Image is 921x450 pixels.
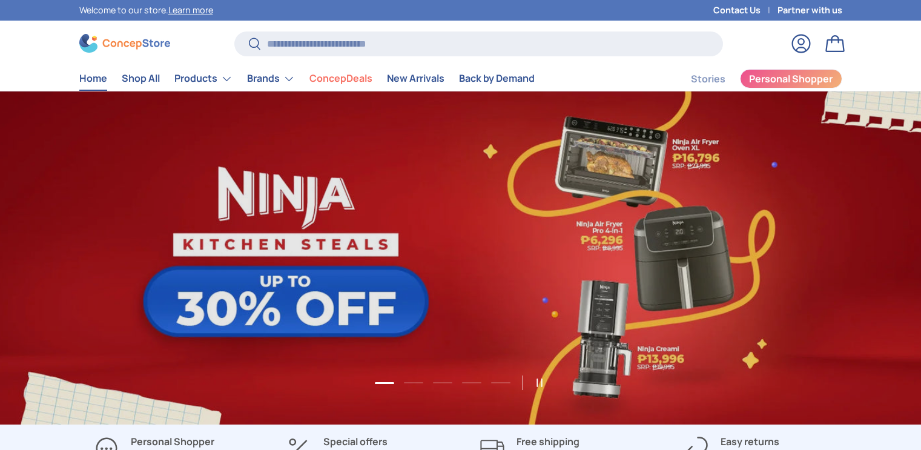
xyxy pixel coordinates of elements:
strong: Special offers [323,435,388,448]
nav: Secondary [662,67,842,91]
strong: Free shipping [517,435,579,448]
a: Stories [691,67,725,91]
a: Learn more [168,4,213,16]
a: Home [79,67,107,90]
a: Partner with us [777,4,842,17]
a: Shop All [122,67,160,90]
span: Personal Shopper [749,74,833,84]
summary: Brands [240,67,302,91]
p: Welcome to our store. [79,4,213,17]
a: Contact Us [713,4,777,17]
a: Brands [247,67,295,91]
a: Back by Demand [459,67,535,90]
summary: Products [167,67,240,91]
strong: Easy returns [721,435,779,448]
nav: Primary [79,67,535,91]
a: ConcepDeals [309,67,372,90]
strong: Personal Shopper [131,435,214,448]
a: Personal Shopper [740,69,842,88]
a: New Arrivals [387,67,444,90]
a: Products [174,67,233,91]
img: ConcepStore [79,34,170,53]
